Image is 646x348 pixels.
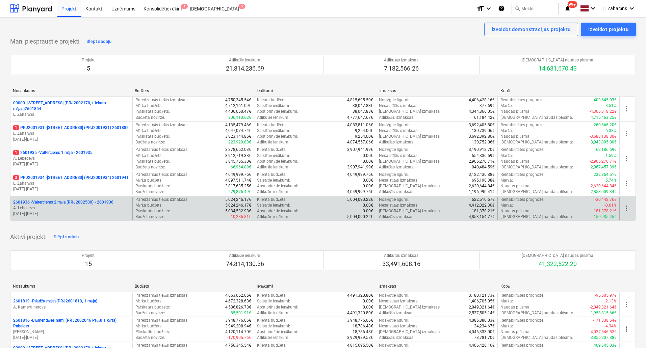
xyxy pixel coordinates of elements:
[500,109,531,114] p: Naudas plūsma :
[472,139,495,145] p: 130,752.06€
[257,208,298,214] p: Apstiprinātie ienākumi :
[13,284,129,289] div: Nosaukums
[257,304,298,310] p: Apstiprinātie ienākumi :
[379,208,441,214] p: [DEMOGRAPHIC_DATA] izmaksas :
[226,64,264,73] p: 21,814,236.69
[135,172,188,178] p: Paredzamās tiešās izmaksas :
[135,147,188,153] p: Paredzamās tiešās izmaksas :
[500,329,531,335] p: Naudas plūsma :
[379,323,419,329] p: Nesaistītās izmaksas :
[13,175,130,192] div: 3PRJ2001934 -[STREET_ADDRESS] (PRJ2001934) 2601941L. Zaharāns[DATE]-[DATE]
[469,159,495,164] p: 2,905,270.71€
[135,115,165,121] p: Budžeta novirze :
[13,125,19,130] span: 1
[591,139,617,145] p: 3,943,805.00€
[257,284,373,289] div: Ienākumi
[472,178,495,183] p: 695,198.38€
[590,183,617,189] p: -2,620,644.84€
[500,197,544,203] p: Rentabilitātes prognoze :
[472,197,495,203] p: 622,510.67€
[135,153,163,159] p: Mērķa budžets :
[363,183,373,189] p: 0.00€
[379,128,419,134] p: Nesaistītās izmaksas :
[227,335,251,341] p: -170,905.76€
[225,318,251,323] p: 3,948,776.06€
[257,293,286,298] p: Klienta budžets :
[225,323,251,329] p: 3,949,208.94€
[472,153,495,159] p: 654,836.59€
[522,253,593,259] p: [DEMOGRAPHIC_DATA] naudas plūsma
[469,189,495,195] p: 1,196,990.41€
[226,253,264,259] p: Atlikušie ienākumi
[225,178,251,183] p: 4,097,511.74€
[347,318,373,323] p: 3,948,776.06€
[257,103,290,109] p: Saistītie ienākumi :
[353,109,373,114] p: 38,047.83€
[469,109,495,114] p: 4,344,866.05€
[379,164,414,170] p: Atlikušās izmaksas :
[225,153,251,159] p: 3,912,719.38€
[225,103,251,109] p: 4,712,161.09€
[605,103,617,109] p: 8.51%
[500,323,513,329] p: Marža :
[469,329,495,335] p: 4,046,333.00€
[13,298,130,310] div: 2601819 -Pīlādžu mājas(PRJ2601819, 1.māja)A. Kamerdinerovs
[13,88,129,93] div: Nosaukums
[594,122,617,128] p: 260,666.20€
[379,103,419,109] p: Nesaistītās izmaksas :
[379,304,441,310] p: [DEMOGRAPHIC_DATA] izmaksas :
[500,214,573,220] p: [DEMOGRAPHIC_DATA] naudas plūsma :
[588,25,628,34] div: Izveidot projektu
[500,88,617,93] div: Kopā
[581,23,636,36] button: Izveidot projektu
[135,88,251,93] div: Budžets
[135,103,163,109] p: Mērķa budžets :
[181,4,188,9] span: 1
[591,115,617,121] p: 4,716,463.25€
[604,203,617,208] p: -0.61%
[257,153,290,159] p: Saistītie ienākumi :
[13,112,130,117] p: L. Zaharāns
[257,97,286,103] p: Klienta budžets :
[257,298,290,304] p: Saistītie ienākumi :
[257,109,298,114] p: Apstiprinātie ienākumi :
[469,214,495,220] p: 4,853,154.77€
[500,134,531,139] p: Naudas plūsma :
[13,175,129,181] p: PRJ2001934 - [STREET_ADDRESS] (PRJ2001934) 2601941
[500,164,573,170] p: [DEMOGRAPHIC_DATA] naudas plūsma :
[10,233,47,241] p: Aktīvi projekti
[347,172,373,178] p: 4,049,999.76€
[257,147,286,153] p: Klienta budžets :
[522,260,593,268] p: 41,322,522.20
[379,109,441,114] p: [DEMOGRAPHIC_DATA] izmaksas :
[347,115,373,121] p: 4,777,647.67€
[257,323,290,329] p: Saistītie ienākumi :
[13,318,130,341] div: 2601816 -Blūmendāles nami (PRJ2002046 Prūšu 1 kārta) Pabeigts[PERSON_NAME][DATE]-[DATE]
[595,197,617,203] p: -30,442.76€
[591,189,617,195] p: 2,853,009.34€
[347,122,373,128] p: 4,083,811.06€
[13,156,130,161] p: A. Lebedevs
[500,115,573,121] p: [DEMOGRAPHIC_DATA] naudas plūsma :
[500,310,573,316] p: [DEMOGRAPHIC_DATA] naudas plūsma :
[500,203,513,208] p: Marža :
[379,329,441,335] p: [DEMOGRAPHIC_DATA] izmaksas :
[355,128,373,134] p: 9,254.00€
[257,128,290,134] p: Saistītie ienākumi :
[379,189,414,195] p: Atlikušās izmaksas :
[347,97,373,103] p: 4,815,695.50€
[384,64,419,73] p: 7,182,566.26
[469,134,495,139] p: 3,692,392.80€
[622,155,630,163] span: more_vert
[13,125,129,131] p: PRJ2001931 - [STREET_ADDRESS] (PRJ2001931) 2601882
[13,175,19,180] span: 3
[469,172,495,178] p: 3,122,436.88€
[379,139,414,145] p: Atlikušās izmaksas :
[13,181,130,186] p: L. Zaharāns
[382,260,420,268] p: 33,491,608.16
[13,335,130,341] p: [DATE] - [DATE]
[238,4,245,9] span: 5
[257,183,298,189] p: Apstiprinātie ienākumi :
[225,203,251,208] p: 5,024,246.17€
[135,122,188,128] p: Paredzamās tiešās izmaksas :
